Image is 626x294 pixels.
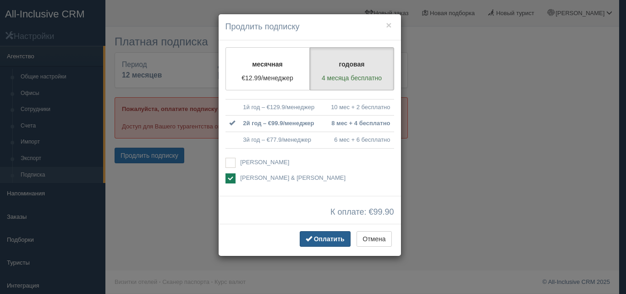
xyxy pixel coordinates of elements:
[323,116,394,132] td: 8 мес + 4 бесплатно
[300,231,351,247] button: Оплатить
[240,159,289,166] span: [PERSON_NAME]
[386,20,391,30] button: ×
[316,60,388,69] p: годовая
[316,73,388,83] p: 4 месяца бесплатно
[239,116,323,132] td: 2й год – €99.9/менеджер
[239,132,323,148] td: 3й год – €77.9/менеджер
[314,235,345,243] span: Оплатить
[225,21,394,33] h4: Продлить подписку
[231,60,304,69] p: месячная
[231,73,304,83] p: €12.99/менеджер
[323,99,394,116] td: 10 мес + 2 бесплатно
[330,208,394,217] span: К оплате: €
[373,207,394,216] span: 99.90
[357,231,391,247] button: Отмена
[239,99,323,116] td: 1й год – €129.9/менеджер
[323,132,394,148] td: 6 мес + 6 бесплатно
[240,174,346,181] span: [PERSON_NAME] & [PERSON_NAME]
